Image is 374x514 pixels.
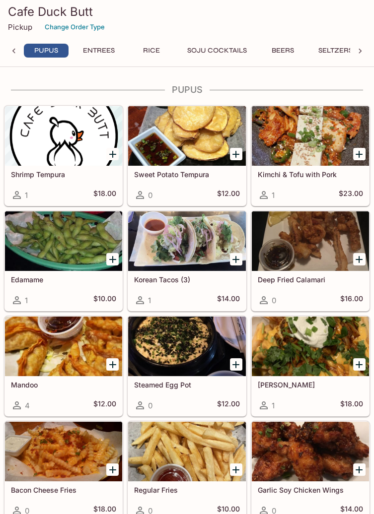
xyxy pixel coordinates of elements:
div: Regular Fries [128,422,245,481]
h5: Garlic Soy Chicken Wings [258,486,363,494]
h5: $12.00 [93,399,116,411]
h5: Regular Fries [134,486,239,494]
button: Add Bacon Cheese Fries [106,463,119,476]
a: Mandoo4$12.00 [4,316,123,416]
h5: $18.00 [340,399,363,411]
h5: $18.00 [93,189,116,201]
div: Kimchi & Tofu with Pork [252,106,369,166]
button: Add Kimchi & Tofu with Pork [353,148,366,160]
div: Korean Tacos (3) [128,211,245,271]
h5: Sweet Potato Tempura [134,170,239,179]
a: Sweet Potato Tempura0$12.00 [128,106,246,206]
button: Change Order Type [40,19,109,35]
div: Deep Fried Calamari [252,211,369,271]
button: Seltzers [313,44,358,58]
h5: $12.00 [217,189,240,201]
div: Mandoo [5,317,122,376]
button: Add Deep Fried Calamari [353,253,366,265]
div: Shrimp Tempura [5,106,122,166]
h5: $10.00 [93,294,116,306]
span: 0 [148,401,152,410]
button: ENTREES [76,44,121,58]
a: Deep Fried Calamari0$16.00 [251,211,370,311]
span: 4 [25,401,30,410]
button: RICE [129,44,174,58]
h5: Deep Fried Calamari [258,275,363,284]
div: Sweet Potato Tempura [128,106,245,166]
button: Beers [260,44,305,58]
p: Pickup [8,22,32,32]
button: Add Korean Tacos (3) [230,253,242,265]
span: 1 [148,296,151,305]
h3: Cafe Duck Butt [8,4,366,19]
div: Garlic Soy Chicken Wings [252,422,369,481]
span: 1 [25,191,28,200]
h5: Shrimp Tempura [11,170,116,179]
h5: $14.00 [217,294,240,306]
div: Bacon Cheese Fries [5,422,122,481]
a: Korean Tacos (3)1$14.00 [128,211,246,311]
h5: Edamame [11,275,116,284]
button: Add Steamed Egg Pot [230,358,242,371]
span: 1 [25,296,28,305]
h5: $16.00 [340,294,363,306]
h5: Korean Tacos (3) [134,275,239,284]
h5: Bacon Cheese Fries [11,486,116,494]
h5: $12.00 [217,399,240,411]
h5: Mandoo [11,381,116,389]
button: Soju Cocktails [182,44,252,58]
span: 1 [272,191,275,200]
div: Steamed Egg Pot [128,317,245,376]
h5: Kimchi & Tofu with Pork [258,170,363,179]
button: Add Edamame [106,253,119,265]
button: Add Regular Fries [230,463,242,476]
h4: PUPUS [4,84,370,95]
div: Edamame [5,211,122,271]
button: Add Sweet Potato Tempura [230,148,242,160]
span: 1 [272,401,275,410]
a: Kimchi & Tofu with Pork1$23.00 [251,106,370,206]
div: Kimchi Fries [252,317,369,376]
h5: [PERSON_NAME] [258,381,363,389]
button: Add Mandoo [106,358,119,371]
button: Add Kimchi Fries [353,358,366,371]
span: 0 [272,296,276,305]
h5: $23.00 [339,189,363,201]
button: Add Garlic Soy Chicken Wings [353,463,366,476]
span: 0 [148,191,152,200]
a: [PERSON_NAME]1$18.00 [251,316,370,416]
a: Edamame1$10.00 [4,211,123,311]
button: PUPUS [24,44,69,58]
h5: Steamed Egg Pot [134,381,239,389]
a: Steamed Egg Pot0$12.00 [128,316,246,416]
a: Shrimp Tempura1$18.00 [4,106,123,206]
button: Add Shrimp Tempura [106,148,119,160]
